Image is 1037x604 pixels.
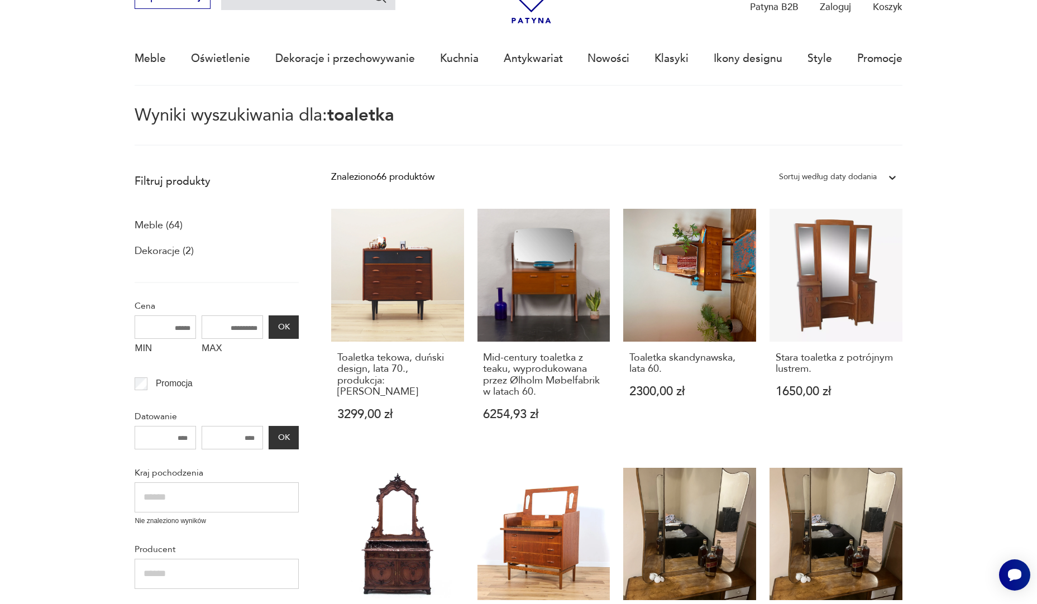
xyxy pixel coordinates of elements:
[135,299,299,313] p: Cena
[999,559,1030,591] iframe: Smartsupp widget button
[770,209,902,446] a: Stara toaletka z potrójnym lustrem.Stara toaletka z potrójnym lustrem.1650,00 zł
[327,103,394,127] span: toaletka
[275,33,415,84] a: Dekoracje i przechowywanie
[135,542,299,557] p: Producent
[135,242,194,261] a: Dekoracje (2)
[776,386,896,397] p: 1650,00 zł
[483,352,604,398] h3: Mid-century toaletka z teaku, wyprodukowana przez Ølholm Møbelfabrik w latach 60.
[750,1,799,13] p: Patyna B2B
[587,33,629,84] a: Nowości
[269,426,299,449] button: OK
[504,33,563,84] a: Antykwariat
[331,209,464,446] a: Toaletka tekowa, duński design, lata 70., produkcja: DaniaToaletka tekowa, duński design, lata 70...
[654,33,689,84] a: Klasyki
[776,352,896,375] h3: Stara toaletka z potrójnym lustrem.
[135,33,166,84] a: Meble
[191,33,250,84] a: Oświetlenie
[202,339,263,360] label: MAX
[483,409,604,420] p: 6254,93 zł
[135,174,299,189] p: Filtruj produkty
[440,33,479,84] a: Kuchnia
[629,386,750,397] p: 2300,00 zł
[820,1,851,13] p: Zaloguj
[135,216,183,235] a: Meble (64)
[857,33,902,84] a: Promocje
[629,352,750,375] h3: Toaletka skandynawska, lata 60.
[779,170,877,184] div: Sortuj według daty dodania
[807,33,832,84] a: Style
[623,209,756,446] a: Toaletka skandynawska, lata 60.Toaletka skandynawska, lata 60.2300,00 zł
[337,352,458,398] h3: Toaletka tekowa, duński design, lata 70., produkcja: [PERSON_NAME]
[135,339,196,360] label: MIN
[873,1,902,13] p: Koszyk
[714,33,782,84] a: Ikony designu
[135,516,299,526] p: Nie znaleziono wyników
[337,409,458,420] p: 3299,00 zł
[135,466,299,480] p: Kraj pochodzenia
[135,107,902,146] p: Wyniki wyszukiwania dla:
[135,409,299,424] p: Datowanie
[331,170,434,184] div: Znaleziono 66 produktów
[477,209,610,446] a: Mid-century toaletka z teaku, wyprodukowana przez Ølholm Møbelfabrik w latach 60.Mid-century toal...
[269,315,299,339] button: OK
[156,376,193,391] p: Promocja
